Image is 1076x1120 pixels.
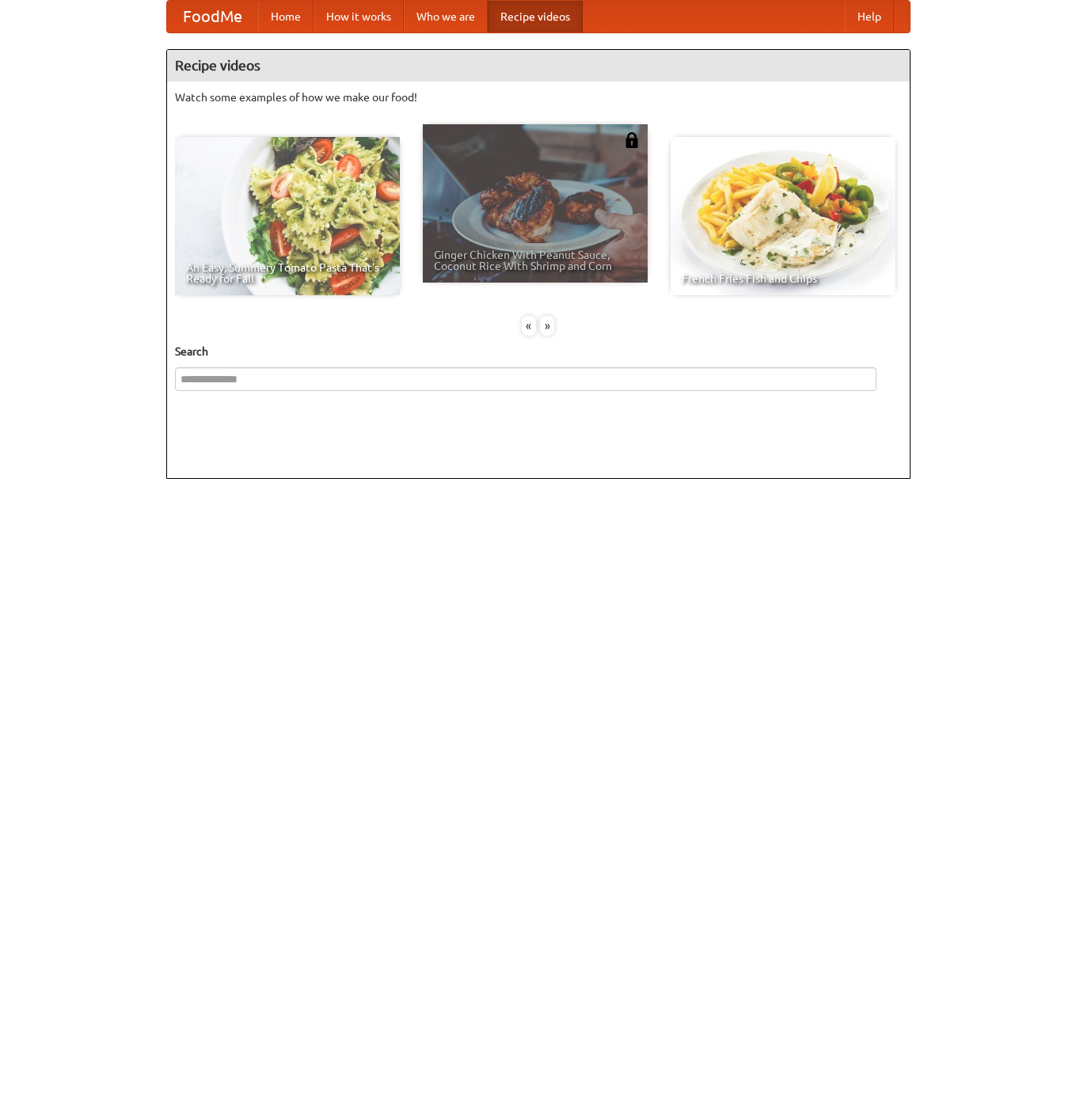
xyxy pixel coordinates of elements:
a: How it works [314,1,404,32]
div: » [540,316,554,336]
span: French Fries Fish and Chips [682,273,884,284]
a: Help [845,1,894,32]
span: An Easy, Summery Tomato Pasta That's Ready for Fall [186,262,389,284]
a: An Easy, Summery Tomato Pasta That's Ready for Fall [175,137,400,295]
a: FoodMe [167,1,258,32]
a: Recipe videos [488,1,583,32]
a: Who we are [404,1,488,32]
a: French Fries Fish and Chips [671,137,895,295]
a: Home [258,1,314,32]
p: Watch some examples of how we make our food! [175,89,902,105]
h5: Search [175,344,902,359]
div: « [522,316,536,336]
img: 483408.png [624,132,640,148]
h4: Recipe videos [167,50,910,82]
